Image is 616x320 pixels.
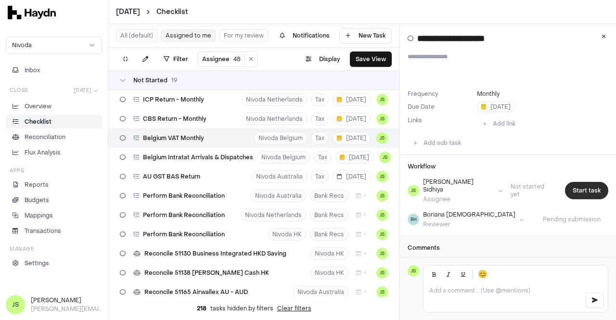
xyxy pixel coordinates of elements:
span: [DATE] [337,96,366,103]
button: For my review [219,29,268,42]
span: Reconcile 51138 [PERSON_NAME] Cash HK [144,269,269,277]
button: [DATE] [477,102,515,112]
button: Start task [565,182,608,199]
button: JS [376,267,388,279]
button: BHBoriana [DEMOGRAPHIC_DATA]Reviewer [408,211,524,228]
span: [DATE] [340,154,369,161]
span: JS [379,152,391,163]
button: Tax [311,93,329,106]
span: [DATE] [481,103,511,111]
button: Add link [477,116,521,131]
p: Flux Analysis [25,148,61,157]
button: Add sub task [408,135,467,151]
button: + [352,190,371,202]
a: Reconciliation [6,130,102,144]
span: Belgium VAT Monthly [143,134,204,142]
span: Pending submission [535,216,608,223]
h3: Apps [10,167,24,174]
button: Nivoda HK [268,228,306,241]
p: [PERSON_NAME][EMAIL_ADDRESS][DOMAIN_NAME] [31,305,102,313]
a: Budgets [6,193,102,207]
button: Monthly [477,90,500,98]
button: Nivoda Netherlands [241,209,306,221]
button: [DATE] [116,7,140,17]
button: All (default) [116,29,157,42]
button: + [352,228,371,241]
button: Nivoda Australia [252,170,307,183]
button: Clear filters [277,305,311,312]
button: Nivoda Australia [251,190,306,202]
button: Tax [311,113,329,125]
span: JS [376,190,388,202]
a: Mappings [6,209,102,222]
span: Reconcile 51165 Airwallex AU - AUD [144,288,248,296]
p: Transactions [25,227,61,235]
span: 19 [171,77,178,84]
p: Budgets [25,196,49,205]
button: + [352,267,371,279]
span: JS [408,265,419,277]
a: Reports [6,178,102,192]
div: Assignee [423,195,494,203]
div: Boriana [DEMOGRAPHIC_DATA] [423,211,515,218]
span: ICP Return - Monthly [143,96,204,103]
button: Bank Recs [310,228,348,241]
a: Transactions [6,224,102,238]
span: Inbox [25,66,40,75]
a: Checklist [6,115,102,128]
span: 😊 [478,269,488,280]
button: JS[PERSON_NAME] SidhiyaAssignee [408,178,503,203]
span: Assignee [202,55,230,63]
span: JS [376,113,388,125]
p: Overview [25,102,51,111]
button: [DATE] [333,93,371,106]
a: Settings [6,256,102,270]
button: Nivoda Netherlands [242,113,307,125]
button: Filter [158,51,194,67]
button: JS [376,229,388,240]
div: [PERSON_NAME] Sidhiya [423,178,494,193]
button: + [352,209,371,221]
button: Nivoda Australia [293,286,348,298]
button: 😊 [476,268,489,281]
a: Checklist [156,7,188,17]
h3: Workflow [408,163,436,170]
h3: [PERSON_NAME] [31,296,102,305]
div: Reviewer [423,220,515,228]
button: Notifications [274,28,335,43]
p: Reconciliation [25,133,65,141]
h3: Comments [408,244,608,252]
span: [DATE] [337,173,366,180]
span: Not started yet [503,183,561,198]
button: Bank Recs [310,190,348,202]
span: Perform Bank Reconciliation [143,192,225,200]
span: Not Started [133,77,167,84]
p: Mappings [25,211,53,220]
button: Bank Recs [310,209,348,221]
img: svg+xml,%3c [8,6,56,19]
span: AU GST BAS Return [143,173,200,180]
h3: Close [10,87,28,94]
button: New Task [339,28,392,43]
p: Settings [25,259,49,268]
button: Underline (Ctrl+U) [456,268,470,281]
button: Nivoda HK [310,267,348,279]
button: JS [376,94,388,105]
button: JS [376,132,388,144]
h3: Manage [10,245,34,253]
button: JS [376,286,388,298]
button: [DATE] [70,85,103,96]
button: Tax [311,170,329,183]
button: Inbox [6,64,102,77]
p: Checklist [25,117,51,126]
button: JS [376,209,388,221]
button: Save View [350,51,392,67]
button: Nivoda Netherlands [242,93,307,106]
span: [DATE] [337,115,366,123]
p: Reports [25,180,49,189]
